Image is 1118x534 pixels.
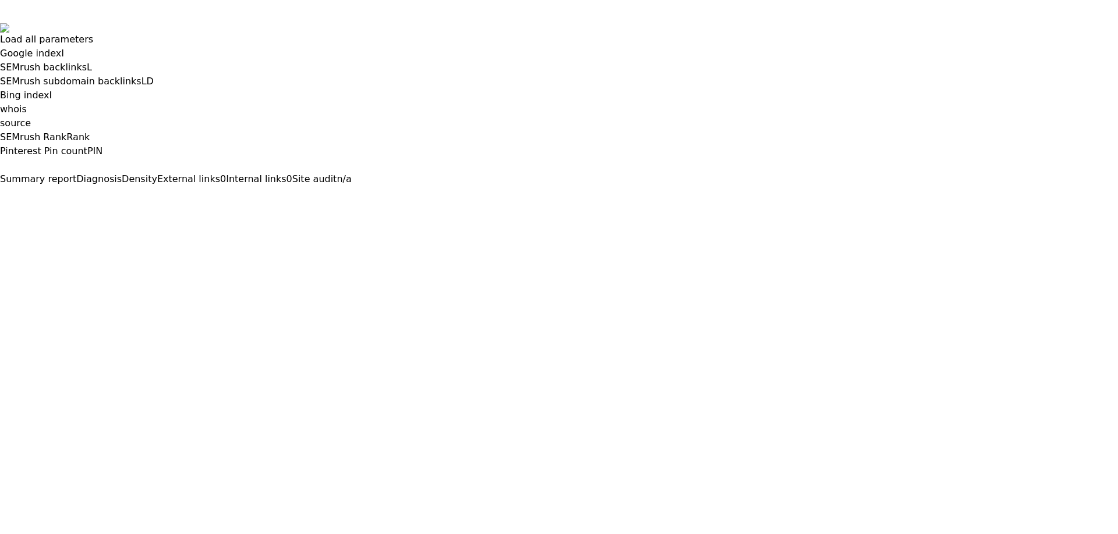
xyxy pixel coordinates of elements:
span: LD [141,76,154,87]
span: External links [157,173,220,184]
span: PIN [87,145,102,156]
span: I [61,48,64,59]
span: Rank [66,131,90,143]
span: Density [122,173,157,184]
span: Site audit [292,173,337,184]
span: Internal links [226,173,286,184]
span: L [87,62,92,73]
span: n/a [337,173,351,184]
a: Site auditn/a [292,173,352,184]
span: I [49,90,52,101]
span: Diagnosis [76,173,122,184]
span: 0 [286,173,292,184]
span: 0 [220,173,226,184]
